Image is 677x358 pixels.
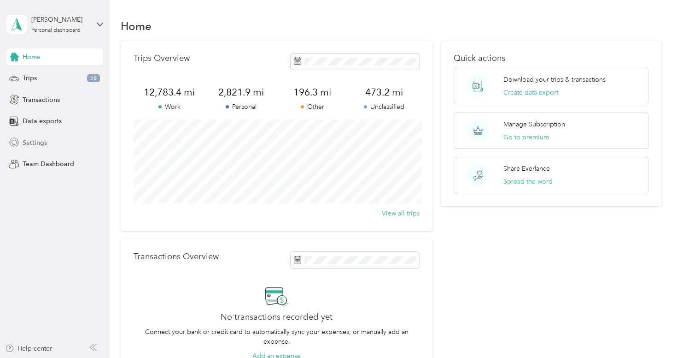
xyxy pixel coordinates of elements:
[31,28,81,33] div: Personal dashboard
[23,138,47,148] span: Settings
[134,54,190,63] p: Trips Overview
[503,119,565,129] p: Manage Subscription
[134,102,205,112] p: Work
[277,102,348,112] p: Other
[348,102,420,112] p: Unclassified
[277,86,348,99] span: 196.3 mi
[134,327,420,346] p: Connect your bank or credit card to automatically sync your expenses, or manually add an expense.
[121,21,152,31] h1: Home
[23,95,60,105] span: Transactions
[348,86,420,99] span: 473.2 mi
[625,306,677,358] iframe: Everlance-gr Chat Button Frame
[23,159,74,169] span: Team Dashboard
[134,86,205,99] span: 12,783.4 mi
[382,209,420,218] button: View all trips
[134,252,219,262] p: Transactions Overview
[31,15,89,24] div: [PERSON_NAME]
[23,116,62,126] span: Data exports
[503,88,558,97] button: Create data export
[205,102,277,112] p: Personal
[5,344,52,353] button: Help center
[221,312,333,322] h2: No transactions recorded yet
[23,73,37,83] span: Trips
[503,132,549,142] button: Go to premium
[87,74,100,83] span: 58
[205,86,277,99] span: 2,821.9 mi
[503,75,606,84] p: Download your trips & transactions
[503,164,550,173] p: Share Everlance
[23,52,41,62] span: Home
[454,54,648,63] p: Quick actions
[503,177,553,186] button: Spread the word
